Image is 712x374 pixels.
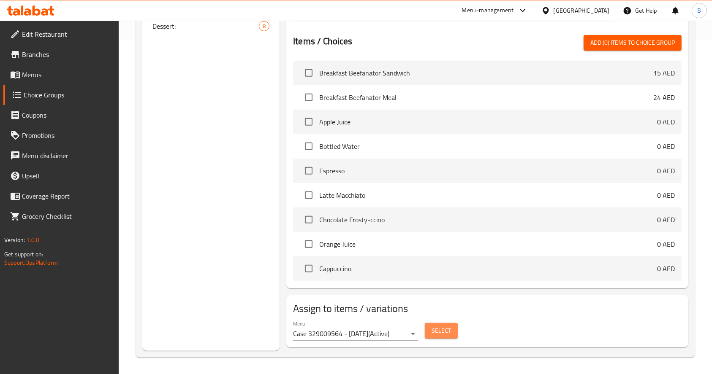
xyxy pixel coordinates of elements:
span: Menu disclaimer [22,151,112,161]
h2: Assign to items / variations [293,302,682,315]
span: Latte Macchiato [319,190,657,200]
span: Apple Juice [319,117,657,127]
span: Get support on: [4,249,43,260]
a: Coverage Report [3,186,119,206]
span: Breakfast Beefanator Sandwich [319,68,653,78]
a: Support.OpsPlatform [4,257,58,268]
span: Select choice [300,113,318,131]
a: Upsell [3,166,119,186]
label: Menu [293,321,305,326]
h2: Items / Choices [293,35,352,48]
a: Coupons [3,105,119,125]
span: Select choice [300,235,318,253]
span: Menus [22,70,112,80]
p: 15 AED [653,68,675,78]
span: Select choice [300,137,318,155]
span: Coverage Report [22,191,112,201]
p: 0 AED [657,141,675,151]
a: Menu disclaimer [3,145,119,166]
span: Orange Juice [319,239,657,249]
span: Select choice [300,162,318,180]
span: 1.0.0 [26,234,39,245]
a: Promotions [3,125,119,145]
p: 24 AED [653,92,675,102]
a: Choice Groups [3,85,119,105]
span: Select choice [300,89,318,106]
div: Choices [259,21,269,31]
span: Bottled Water [319,141,657,151]
div: Menu-management [462,5,514,16]
div: [GEOGRAPHIC_DATA] [554,6,609,15]
span: Coupons [22,110,112,120]
span: Select choice [300,64,318,82]
span: 8 [259,22,269,30]
a: Branches [3,44,119,65]
span: Dessert: [152,21,259,31]
p: 0 AED [657,215,675,225]
span: Cappuccino [319,264,657,274]
button: Select [425,323,458,339]
p: 0 AED [657,190,675,200]
span: Edit Restaurant [22,29,112,39]
span: Chocolate Frosty-ccino [319,215,657,225]
span: Breakfast Beefanator Meal [319,92,653,102]
span: B [697,6,701,15]
a: Menus [3,65,119,85]
span: Choice Groups [24,90,112,100]
span: Add (0) items to choice group [590,38,675,48]
p: 0 AED [657,166,675,176]
p: 0 AED [657,117,675,127]
div: Dessert:8 [142,16,280,36]
button: Add (0) items to choice group [584,35,682,51]
p: 0 AED [657,239,675,249]
span: Grocery Checklist [22,211,112,221]
span: Upsell [22,171,112,181]
span: Select choice [300,211,318,229]
span: Select choice [300,260,318,277]
span: Select [432,326,451,336]
span: Espresso [319,166,657,176]
p: 0 AED [657,264,675,274]
a: Grocery Checklist [3,206,119,226]
span: Select choice [300,186,318,204]
a: Edit Restaurant [3,24,119,44]
span: Promotions [22,130,112,140]
div: Case 329009564 - [DATE](Active) [293,327,418,341]
span: Version: [4,234,25,245]
span: Branches [22,49,112,59]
